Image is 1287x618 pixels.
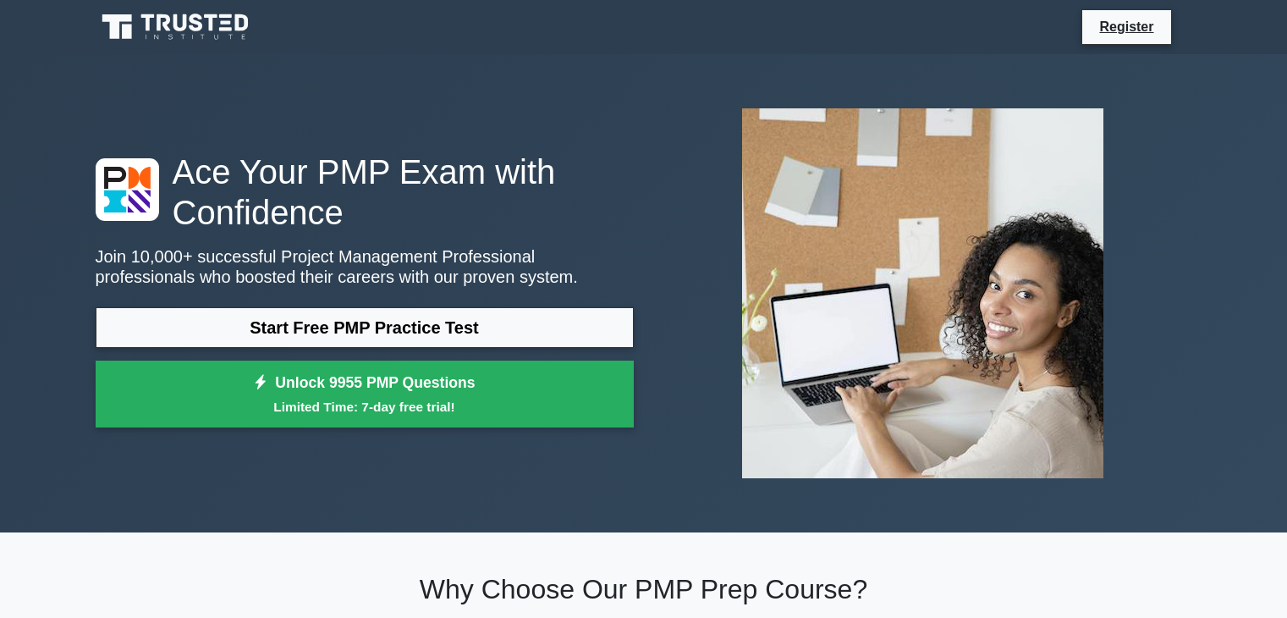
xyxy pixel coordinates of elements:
[1089,16,1163,37] a: Register
[96,152,634,233] h1: Ace Your PMP Exam with Confidence
[96,573,1192,605] h2: Why Choose Our PMP Prep Course?
[96,246,634,287] p: Join 10,000+ successful Project Management Professional professionals who boosted their careers w...
[96,307,634,348] a: Start Free PMP Practice Test
[96,361,634,428] a: Unlock 9955 PMP QuestionsLimited Time: 7-day free trial!
[117,397,613,417] small: Limited Time: 7-day free trial!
